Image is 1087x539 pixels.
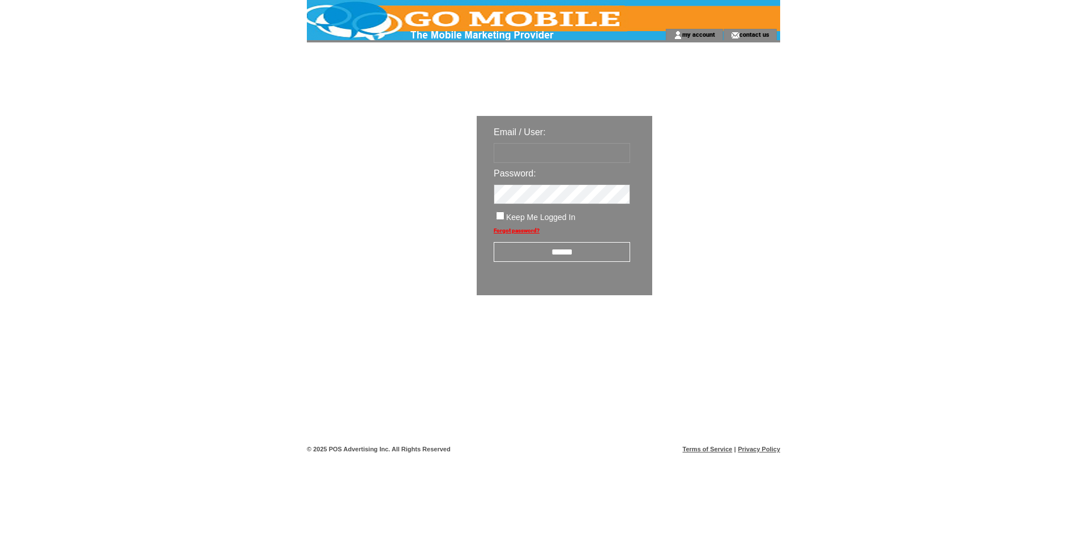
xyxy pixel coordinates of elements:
a: Forgot password? [494,227,540,234]
a: Terms of Service [683,446,733,452]
span: Email / User: [494,127,546,137]
span: Keep Me Logged In [506,213,575,222]
img: account_icon.gif [674,31,682,40]
a: contact us [739,31,769,38]
span: Password: [494,169,536,178]
img: contact_us_icon.gif [731,31,739,40]
img: transparent.png [685,324,742,338]
span: | [734,446,736,452]
span: © 2025 POS Advertising Inc. All Rights Reserved [307,446,451,452]
a: Privacy Policy [738,446,780,452]
a: my account [682,31,715,38]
